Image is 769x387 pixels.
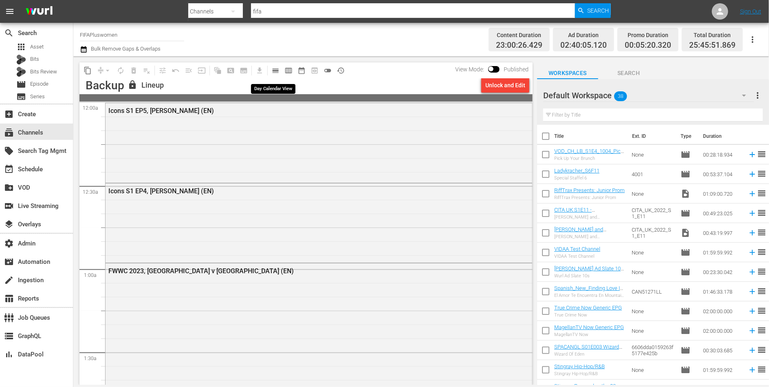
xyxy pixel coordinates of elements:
[500,66,533,73] span: Published
[681,306,690,316] span: Episode
[689,29,736,41] div: Total Duration
[681,228,690,238] span: Video
[488,66,494,72] span: Toggle to switch from Published to Draft view.
[153,62,169,78] span: Customize Events
[625,29,671,41] div: Promo Duration
[554,207,616,219] a: CITA UK S1E11 - [PERSON_NAME] and Belle
[81,64,94,77] span: Copy Lineup
[560,29,607,41] div: Ad Duration
[698,125,747,148] th: Duration
[481,78,529,93] button: Unlock and Edit
[114,64,127,77] span: Loop Content
[598,68,659,78] span: Search
[16,42,26,52] span: Asset
[757,149,767,159] span: reorder
[560,41,607,50] span: 02:40:05.120
[554,352,625,357] div: Wizard Of Eden
[628,360,677,380] td: None
[141,81,164,90] div: Lineup
[748,189,757,198] svg: Add to Schedule
[4,239,14,248] span: Admin
[4,201,14,211] span: Live Streaming
[554,195,625,200] div: RiffTrax Presents: Junior Prom
[554,125,628,148] th: Title
[681,267,690,277] span: Episode
[554,254,600,259] div: VIDAA Test Channel
[554,156,625,161] div: Pick Up Your Brunch
[628,243,677,262] td: None
[628,164,677,184] td: 4001
[554,168,599,174] a: Ladykracher_S6F11
[30,43,44,51] span: Asset
[16,67,26,77] div: Bits Review
[554,344,622,356] a: SPACANGL S01E003 Wizard Of Eden
[681,365,690,375] span: Episode
[30,55,39,63] span: Bits
[689,41,736,50] span: 25:45:51.869
[681,287,690,296] span: Episode
[4,146,14,156] span: Search Tag Mgmt
[297,66,306,75] span: date_range_outlined
[681,169,690,179] span: Episode
[30,68,57,76] span: Bits Review
[237,64,250,77] span: Create Series Block
[628,223,677,243] td: CITA_UK_2022_S1_E11
[681,150,690,159] span: Episode
[4,313,14,323] span: Job Queues
[543,84,754,107] div: Default Workspace
[628,301,677,321] td: None
[700,262,745,282] td: 00:23:30.042
[4,331,14,341] span: GraphQL
[208,62,224,78] span: Refresh All Search Blocks
[700,282,745,301] td: 01:46:33.178
[700,243,745,262] td: 01:59:59.992
[554,285,623,297] a: Spanish_New_Finding Love In Mountain View
[700,184,745,203] td: 01:09:00.720
[4,128,14,137] span: Channels
[757,306,767,316] span: reorder
[614,88,627,105] span: 38
[128,80,137,90] span: lock
[681,345,690,355] span: Episode
[700,341,745,360] td: 00:30:03.685
[681,248,690,257] span: Episode
[496,29,542,41] div: Content Duration
[748,268,757,276] svg: Add to Schedule
[681,208,690,218] span: Episode
[554,332,624,337] div: MagellanTV Now
[748,346,757,355] svg: Add to Schedule
[757,188,767,198] span: reorder
[700,360,745,380] td: 01:59:59.992
[748,326,757,335] svg: Add to Schedule
[628,341,677,360] td: 6606dda0159263f5177e425b
[628,262,677,282] td: None
[284,66,293,75] span: calendar_view_week_outlined
[496,41,542,50] span: 23:00:26.429
[681,189,690,199] span: Video
[554,305,622,311] a: True Crime Now Generic EPG
[169,64,182,77] span: Revert to Primary Episode
[16,80,26,89] span: Episode
[182,64,195,77] span: Fill episodes with ad slates
[337,66,345,75] span: history_outlined
[4,257,14,267] span: Automation
[4,28,14,38] span: Search
[753,91,763,100] span: more_vert
[4,183,14,192] span: VOD
[700,301,745,321] td: 02:00:00.000
[748,365,757,374] svg: Add to Schedule
[748,248,757,257] svg: Add to Schedule
[748,307,757,316] svg: Add to Schedule
[757,325,767,335] span: reorder
[681,326,690,336] span: Episode
[748,228,757,237] svg: Add to Schedule
[127,64,140,77] span: Select an event to delete
[554,187,625,193] a: RiffTrax Presents: Junior Prom
[700,164,745,184] td: 00:53:37.104
[700,321,745,341] td: 02:00:00.000
[554,226,606,239] a: [PERSON_NAME] and [PERSON_NAME]
[748,170,757,179] svg: Add to Schedule
[271,66,280,75] span: calendar_view_day_outlined
[554,265,625,284] a: [PERSON_NAME] Ad Slate 10s ([PERSON_NAME] Ad Slate 10s (00:30:00))
[753,86,763,105] button: more_vert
